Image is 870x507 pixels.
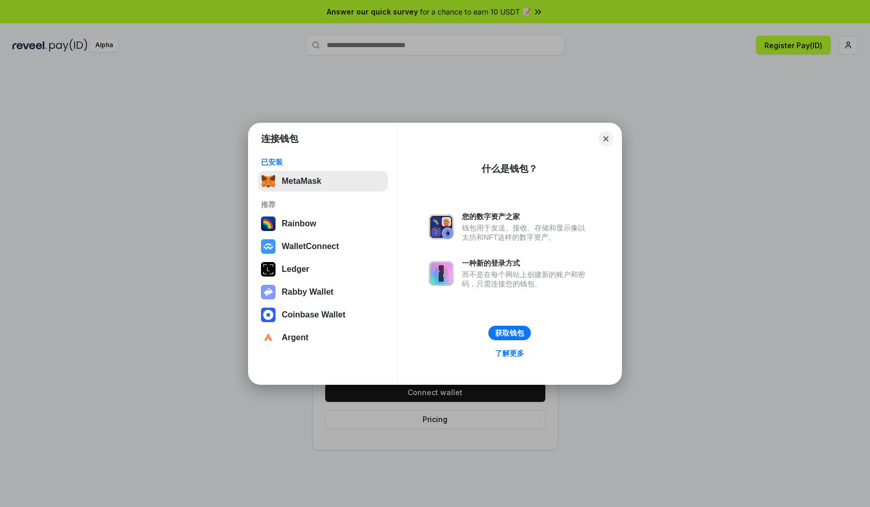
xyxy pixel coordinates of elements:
[258,282,388,302] button: Rabby Wallet
[258,213,388,234] button: Rainbow
[482,163,538,175] div: 什么是钱包？
[261,239,275,254] img: svg+xml,%3Csvg%20width%3D%2228%22%20height%3D%2228%22%20viewBox%3D%220%200%2028%2028%22%20fill%3D...
[599,132,613,146] button: Close
[258,305,388,325] button: Coinbase Wallet
[488,326,531,340] button: 获取钱包
[282,219,316,228] div: Rainbow
[261,308,275,322] img: svg+xml,%3Csvg%20width%3D%2228%22%20height%3D%2228%22%20viewBox%3D%220%200%2028%2028%22%20fill%3D...
[282,287,334,297] div: Rabby Wallet
[258,171,388,192] button: MetaMask
[261,262,275,277] img: svg+xml,%3Csvg%20xmlns%3D%22http%3A%2F%2Fwww.w3.org%2F2000%2Fsvg%22%20width%3D%2228%22%20height%3...
[261,157,385,167] div: 已安装
[462,223,590,242] div: 钱包用于发送、接收、存储和显示像以太坊和NFT这样的数字资产。
[261,174,275,189] img: svg+xml,%3Csvg%20fill%3D%22none%22%20height%3D%2233%22%20viewBox%3D%220%200%2035%2033%22%20width%...
[282,310,345,320] div: Coinbase Wallet
[258,236,388,257] button: WalletConnect
[462,258,590,268] div: 一种新的登录方式
[282,265,309,274] div: Ledger
[429,214,454,239] img: svg+xml,%3Csvg%20xmlns%3D%22http%3A%2F%2Fwww.w3.org%2F2000%2Fsvg%22%20fill%3D%22none%22%20viewBox...
[282,333,309,342] div: Argent
[261,285,275,299] img: svg+xml,%3Csvg%20xmlns%3D%22http%3A%2F%2Fwww.w3.org%2F2000%2Fsvg%22%20fill%3D%22none%22%20viewBox...
[462,212,590,221] div: 您的数字资产之家
[261,200,385,209] div: 推荐
[261,330,275,345] img: svg+xml,%3Csvg%20width%3D%2228%22%20height%3D%2228%22%20viewBox%3D%220%200%2028%2028%22%20fill%3D...
[258,259,388,280] button: Ledger
[489,346,530,360] a: 了解更多
[495,328,524,338] div: 获取钱包
[462,270,590,288] div: 而不是在每个网站上创建新的账户和密码，只需连接您的钱包。
[282,242,339,251] div: WalletConnect
[258,327,388,348] button: Argent
[282,177,321,186] div: MetaMask
[429,261,454,286] img: svg+xml,%3Csvg%20xmlns%3D%22http%3A%2F%2Fwww.w3.org%2F2000%2Fsvg%22%20fill%3D%22none%22%20viewBox...
[261,216,275,231] img: svg+xml,%3Csvg%20width%3D%22120%22%20height%3D%22120%22%20viewBox%3D%220%200%20120%20120%22%20fil...
[261,133,298,145] h1: 连接钱包
[495,349,524,358] div: 了解更多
